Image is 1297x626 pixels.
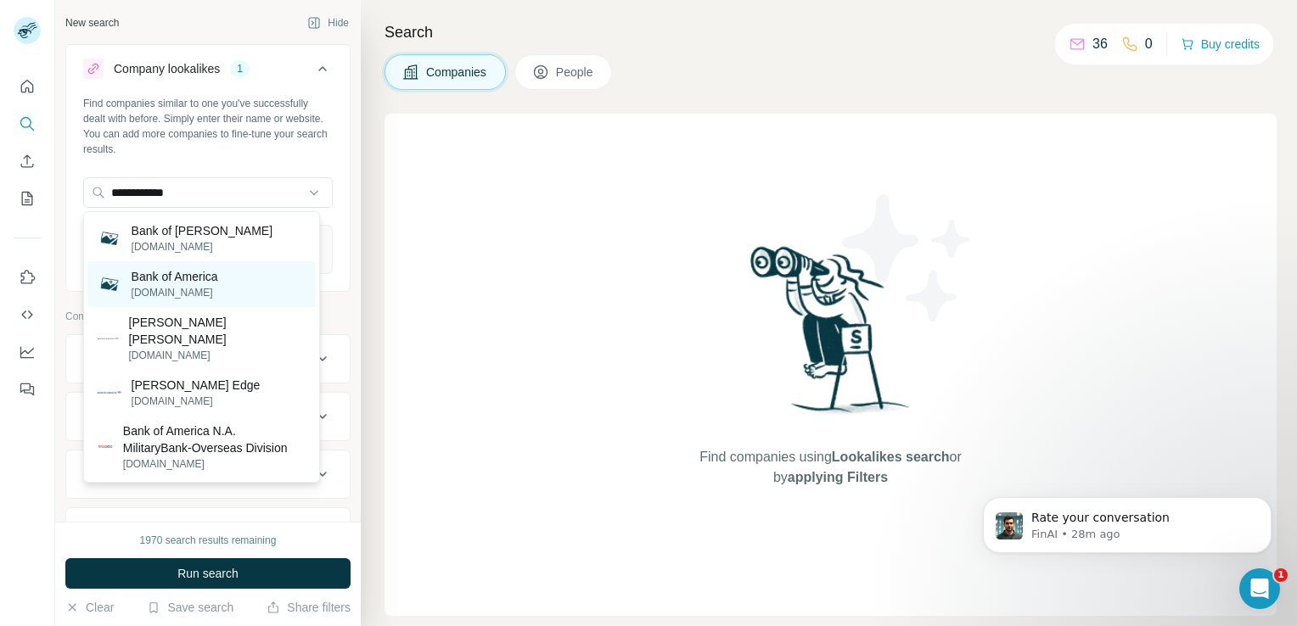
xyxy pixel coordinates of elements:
button: Use Surfe API [14,299,41,330]
span: Lookalikes search [832,450,950,464]
div: 1 [230,61,250,76]
button: Dashboard [14,337,41,367]
span: People [556,64,595,81]
p: 36 [1092,34,1108,54]
button: Clear [65,599,114,616]
p: [DOMAIN_NAME] [132,239,273,254]
div: Company lookalikes [114,60,220,77]
button: Enrich CSV [14,146,41,176]
button: Use Surfe on LinkedIn [14,262,41,293]
p: Bank of [PERSON_NAME] [132,222,273,239]
div: New search [65,15,119,31]
span: applying Filters [788,470,888,484]
button: Share filters [267,599,351,616]
button: Industry [66,396,350,437]
p: [DOMAIN_NAME] [132,285,218,300]
p: Bank of America [132,268,218,285]
div: 1970 search results remaining [140,533,277,548]
button: HQ location [66,454,350,495]
p: [PERSON_NAME] [PERSON_NAME] [129,314,306,348]
iframe: Intercom live chat [1239,568,1280,609]
p: Bank of America N.A. MilitaryBank-Overseas Division [123,422,306,456]
div: Find companies similar to one you've successfully dealt with before. Simply enter their name or w... [83,96,333,157]
button: Save search [147,599,233,616]
p: [DOMAIN_NAME] [129,348,306,363]
button: Search [14,109,41,139]
img: Bank of America [98,272,121,296]
h4: Search [385,20,1277,44]
p: [PERSON_NAME] Edge [132,377,261,394]
span: Find companies using or by [694,447,966,488]
img: Merrill Lynch [98,338,119,339]
button: Feedback [14,374,41,405]
p: [DOMAIN_NAME] [123,456,306,472]
button: My lists [14,183,41,214]
img: Bank of Baker [98,226,121,250]
p: Company information [65,309,351,324]
button: Quick start [14,71,41,102]
span: Run search [177,565,239,582]
img: Merrill Edge [98,391,121,394]
span: 1 [1274,568,1288,582]
button: Hide [295,10,361,36]
button: Company [66,338,350,379]
img: Bank of America N.A. MilitaryBank-Overseas Division [98,444,113,449]
button: Annual revenue ($) [66,511,350,552]
button: Company lookalikes1 [66,48,350,96]
button: Run search [65,558,351,589]
img: Surfe Illustration - Woman searching with binoculars [743,242,919,431]
p: [DOMAIN_NAME] [132,394,261,409]
p: 0 [1145,34,1153,54]
button: Buy credits [1181,32,1260,56]
img: Surfe Illustration - Stars [831,182,984,334]
iframe: Intercom notifications message [957,461,1297,580]
span: Companies [426,64,488,81]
